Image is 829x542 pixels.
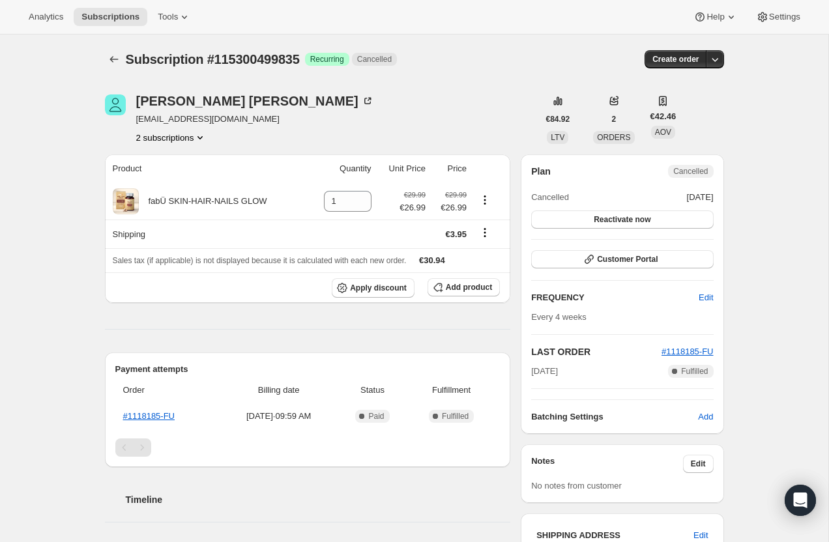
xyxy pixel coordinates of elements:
[536,529,693,542] h3: SHIPPING ADDRESS
[662,347,714,356] a: #1118185-FU
[691,287,721,308] button: Edit
[158,12,178,22] span: Tools
[604,110,624,128] button: 2
[332,278,415,298] button: Apply discount
[105,154,308,183] th: Product
[690,406,721,427] button: Add
[81,12,139,22] span: Subscriptions
[115,376,220,405] th: Order
[105,94,126,115] span: Mary O’Toole
[350,283,407,293] span: Apply discount
[748,8,808,26] button: Settings
[691,459,706,469] span: Edit
[652,54,699,64] span: Create order
[115,363,501,376] h2: Payment attempts
[411,384,492,397] span: Fulfillment
[597,254,658,264] span: Customer Portal
[126,52,300,66] span: Subscription #115300499835
[612,114,617,124] span: 2
[136,131,207,144] button: Product actions
[531,165,551,178] h2: Plan
[139,195,267,208] div: fabÜ SKIN-HAIR-NAILS GLOW
[446,229,467,239] span: €3.95
[445,191,467,199] small: €29.99
[531,345,662,358] h2: LAST ORDER
[310,54,344,64] span: Recurring
[150,8,199,26] button: Tools
[474,225,495,240] button: Shipping actions
[655,128,671,137] span: AOV
[136,113,374,126] span: [EMAIL_ADDRESS][DOMAIN_NAME]
[785,485,816,516] div: Open Intercom Messenger
[404,191,426,199] small: €29.99
[683,455,714,473] button: Edit
[223,410,334,423] span: [DATE] · 09:59 AM
[115,438,501,457] nav: Pagination
[650,110,676,123] span: €42.46
[531,455,683,473] h3: Notes
[29,12,63,22] span: Analytics
[538,110,578,128] button: €84.92
[698,410,713,423] span: Add
[531,291,699,304] h2: FREQUENCY
[113,188,139,214] img: product img
[687,191,714,204] span: [DATE]
[368,411,384,421] span: Paid
[375,154,429,183] th: Unit Price
[531,210,713,229] button: Reactivate now
[105,220,308,248] th: Shipping
[594,214,650,225] span: Reactivate now
[442,411,469,421] span: Fulfilled
[126,493,511,506] h2: Timeline
[693,529,708,542] span: Edit
[645,50,706,68] button: Create order
[546,114,570,124] span: €84.92
[673,166,708,177] span: Cancelled
[105,50,123,68] button: Subscriptions
[357,54,392,64] span: Cancelled
[531,410,698,423] h6: Batching Settings
[428,278,500,296] button: Add product
[686,8,745,26] button: Help
[223,384,334,397] span: Billing date
[531,250,713,268] button: Customer Portal
[699,291,713,304] span: Edit
[123,411,175,421] a: #1118185-FU
[419,255,445,265] span: €30.94
[74,8,147,26] button: Subscriptions
[113,256,407,265] span: Sales tax (if applicable) is not displayed because it is calculated with each new order.
[136,94,374,107] div: [PERSON_NAME] [PERSON_NAME]
[551,133,564,142] span: LTV
[769,12,800,22] span: Settings
[681,366,708,377] span: Fulfilled
[597,133,630,142] span: ORDERS
[531,481,622,491] span: No notes from customer
[706,12,724,22] span: Help
[400,201,426,214] span: €26.99
[531,365,558,378] span: [DATE]
[474,193,495,207] button: Product actions
[531,191,569,204] span: Cancelled
[662,345,714,358] button: #1118185-FU
[433,201,467,214] span: €26.99
[308,154,375,183] th: Quantity
[446,282,492,292] span: Add product
[429,154,471,183] th: Price
[531,312,587,322] span: Every 4 weeks
[21,8,71,26] button: Analytics
[342,384,403,397] span: Status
